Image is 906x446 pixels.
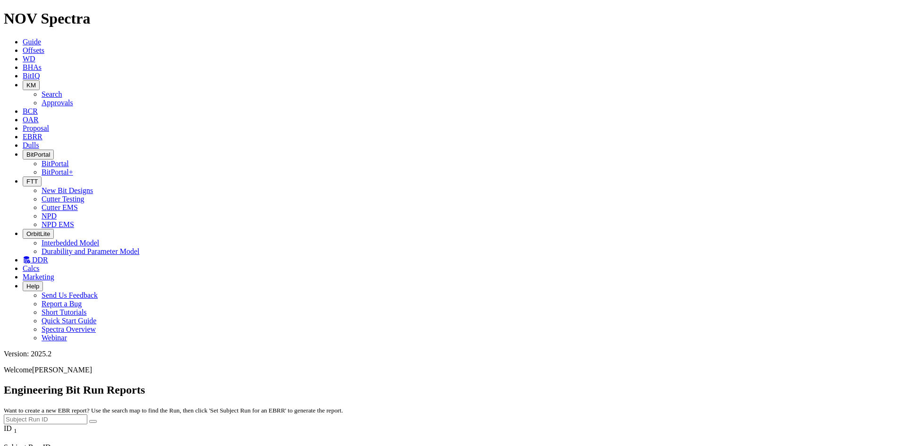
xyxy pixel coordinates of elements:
a: BitPortal [42,160,69,168]
button: FTT [23,177,42,186]
span: BitPortal [26,151,50,158]
div: Version: 2025.2 [4,350,902,358]
a: Quick Start Guide [42,317,96,325]
a: NPD EMS [42,220,74,228]
a: WD [23,55,35,63]
span: Help [26,283,39,290]
a: DDR [23,256,48,264]
a: Cutter Testing [42,195,84,203]
span: [PERSON_NAME] [32,366,92,374]
button: Help [23,281,43,291]
a: BitIQ [23,72,40,80]
span: DDR [32,256,48,264]
button: KM [23,80,40,90]
span: Sort None [14,424,17,432]
a: BCR [23,107,38,115]
a: Spectra Overview [42,325,96,333]
a: Send Us Feedback [42,291,98,299]
h2: Engineering Bit Run Reports [4,384,902,396]
a: Approvals [42,99,73,107]
a: New Bit Designs [42,186,93,194]
small: Want to create a new EBR report? Use the search map to find the Run, then click 'Set Subject Run ... [4,407,343,414]
a: Durability and Parameter Model [42,247,140,255]
span: OrbitLite [26,230,50,237]
a: OAR [23,116,39,124]
a: Cutter EMS [42,203,78,211]
span: FTT [26,178,38,185]
sub: 1 [14,427,17,434]
div: ID Sort None [4,424,78,435]
p: Welcome [4,366,902,374]
a: Report a Bug [42,300,82,308]
button: OrbitLite [23,229,54,239]
a: Short Tutorials [42,308,87,316]
input: Subject Run ID [4,414,87,424]
a: Offsets [23,46,44,54]
a: Guide [23,38,41,46]
a: EBRR [23,133,42,141]
a: BHAs [23,63,42,71]
span: KM [26,82,36,89]
button: BitPortal [23,150,54,160]
a: Marketing [23,273,54,281]
div: Column Menu [4,435,78,443]
span: ID [4,424,12,432]
a: Proposal [23,124,49,132]
a: Search [42,90,62,98]
a: Webinar [42,334,67,342]
a: NPD [42,212,57,220]
a: BitPortal+ [42,168,73,176]
div: Sort None [4,424,78,443]
h1: NOV Spectra [4,10,902,27]
a: Calcs [23,264,40,272]
a: Interbedded Model [42,239,99,247]
a: Dulls [23,141,39,149]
